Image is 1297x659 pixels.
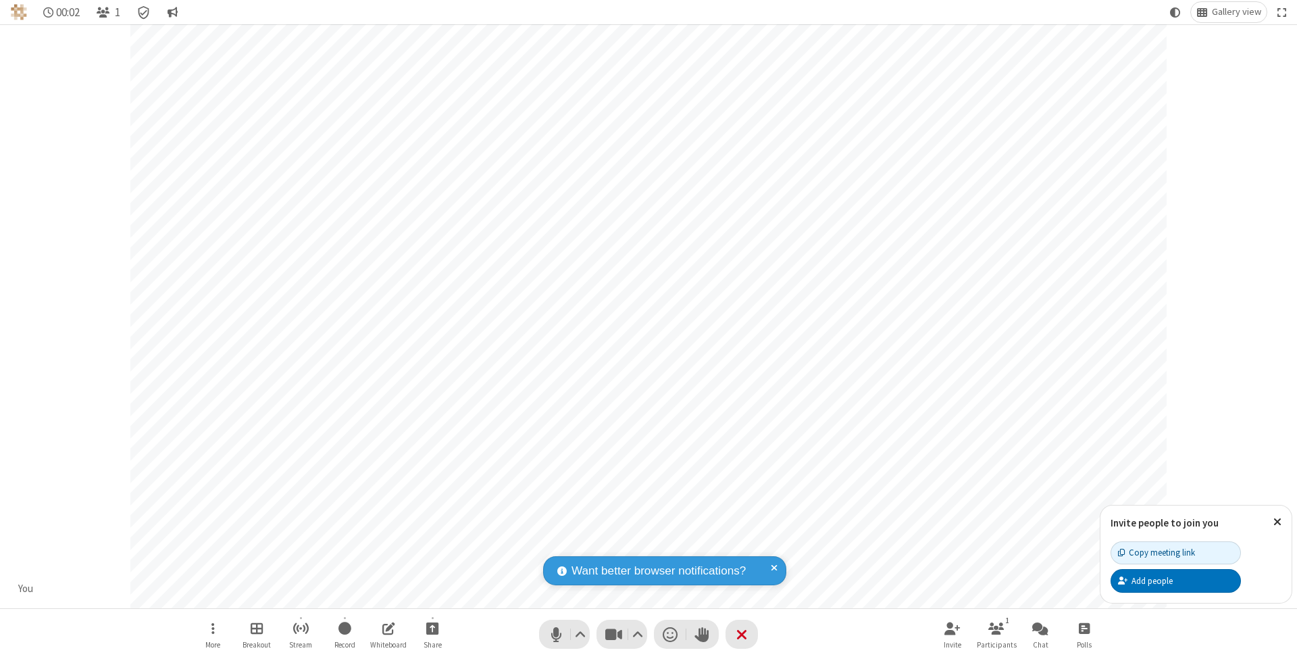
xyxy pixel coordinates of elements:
button: Manage Breakout Rooms [236,615,277,654]
div: Timer [38,2,86,22]
div: 1 [1002,614,1013,627]
button: Using system theme [1165,2,1186,22]
button: Start streaming [280,615,321,654]
button: Change layout [1191,2,1267,22]
img: QA Selenium DO NOT DELETE OR CHANGE [11,4,27,20]
span: Want better browser notifications? [571,562,746,580]
button: Mute (⌘+Shift+A) [539,620,590,649]
button: Open participant list [976,615,1017,654]
span: Participants [977,641,1017,649]
span: Share [424,641,442,649]
button: Invite participants (⌘+Shift+I) [932,615,973,654]
span: More [205,641,220,649]
span: 00:02 [56,6,80,19]
span: Whiteboard [370,641,407,649]
button: Open shared whiteboard [368,615,409,654]
span: Polls [1077,641,1092,649]
button: Copy meeting link [1111,541,1241,564]
button: Raise hand [686,620,719,649]
span: Gallery view [1212,7,1261,18]
button: Open poll [1064,615,1104,654]
span: Breakout [243,641,271,649]
span: Invite [944,641,961,649]
button: Fullscreen [1272,2,1292,22]
label: Invite people to join you [1111,516,1219,529]
button: Stop video (⌘+Shift+V) [596,620,647,649]
button: Open chat [1020,615,1061,654]
span: Stream [289,641,312,649]
button: Video setting [629,620,647,649]
button: End or leave meeting [726,620,758,649]
button: Start recording [324,615,365,654]
span: 1 [115,6,120,19]
button: Close popover [1263,506,1292,539]
div: Meeting details Encryption enabled [131,2,157,22]
button: Audio settings [571,620,590,649]
button: Add people [1111,569,1241,592]
button: Open menu [193,615,233,654]
button: Send a reaction [654,620,686,649]
span: Record [334,641,355,649]
div: Copy meeting link [1118,546,1195,559]
span: Chat [1033,641,1048,649]
button: Conversation [161,2,183,22]
button: Open participant list [91,2,126,22]
div: You [14,581,39,597]
button: Start sharing [412,615,453,654]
